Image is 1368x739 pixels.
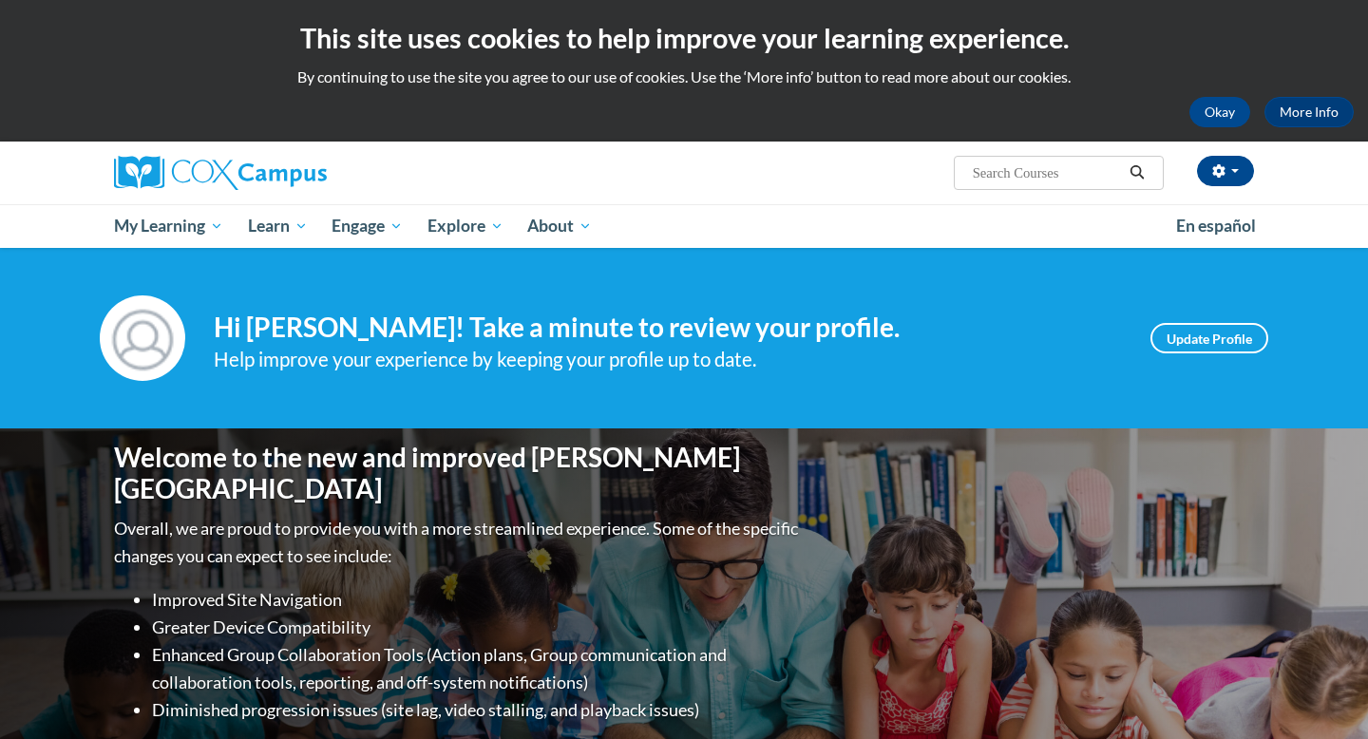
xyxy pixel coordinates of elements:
[114,156,475,190] a: Cox Campus
[1189,97,1250,127] button: Okay
[332,215,403,237] span: Engage
[971,161,1123,184] input: Search Courses
[102,204,236,248] a: My Learning
[527,215,592,237] span: About
[152,586,803,614] li: Improved Site Navigation
[114,156,327,190] img: Cox Campus
[1123,161,1151,184] button: Search
[114,515,803,570] p: Overall, we are proud to provide you with a more streamlined experience. Some of the specific cha...
[319,204,415,248] a: Engage
[152,641,803,696] li: Enhanced Group Collaboration Tools (Action plans, Group communication and collaboration tools, re...
[85,204,1282,248] div: Main menu
[427,215,503,237] span: Explore
[214,312,1122,344] h4: Hi [PERSON_NAME]! Take a minute to review your profile.
[114,442,803,505] h1: Welcome to the new and improved [PERSON_NAME][GEOGRAPHIC_DATA]
[236,204,320,248] a: Learn
[100,295,185,381] img: Profile Image
[1164,206,1268,246] a: En español
[14,66,1354,87] p: By continuing to use the site you agree to our use of cookies. Use the ‘More info’ button to read...
[114,215,223,237] span: My Learning
[1264,97,1354,127] a: More Info
[152,696,803,724] li: Diminished progression issues (site lag, video stalling, and playback issues)
[516,204,605,248] a: About
[415,204,516,248] a: Explore
[1197,156,1254,186] button: Account Settings
[152,614,803,641] li: Greater Device Compatibility
[248,215,308,237] span: Learn
[1150,323,1268,353] a: Update Profile
[14,19,1354,57] h2: This site uses cookies to help improve your learning experience.
[214,344,1122,375] div: Help improve your experience by keeping your profile up to date.
[1176,216,1256,236] span: En español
